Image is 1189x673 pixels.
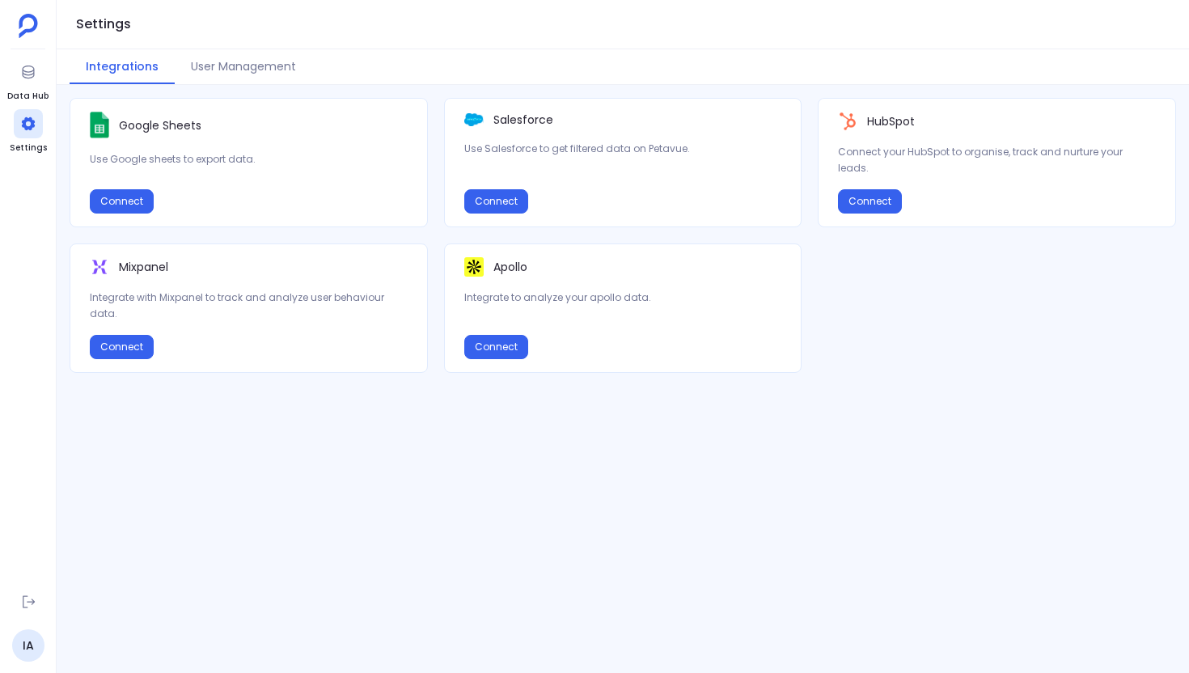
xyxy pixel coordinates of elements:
[10,142,47,154] span: Settings
[464,141,782,157] p: Use Salesforce to get filtered data on Petavue.
[7,57,49,103] a: Data Hub
[838,144,1156,176] p: Connect your HubSpot to organise, track and nurture your leads.
[90,151,408,167] p: Use Google sheets to export data.
[90,290,408,322] p: Integrate with Mixpanel to track and analyze user behaviour data.
[493,259,527,275] p: Apollo
[7,90,49,103] span: Data Hub
[464,290,782,306] p: Integrate to analyze your apollo data.
[175,49,312,84] button: User Management
[838,189,902,214] button: Connect
[493,112,553,128] p: Salesforce
[464,335,528,359] button: Connect
[119,259,168,275] p: Mixpanel
[90,335,154,359] button: Connect
[76,13,131,36] h1: Settings
[867,113,915,129] p: HubSpot
[12,629,44,662] a: IA
[70,49,175,84] button: Integrations
[464,189,528,214] button: Connect
[10,109,47,154] a: Settings
[19,14,38,38] img: petavue logo
[119,117,201,133] p: Google Sheets
[90,189,154,214] button: Connect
